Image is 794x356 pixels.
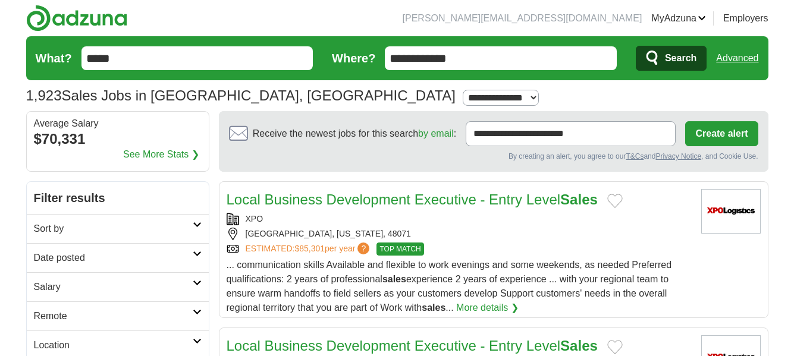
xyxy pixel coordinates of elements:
button: Add to favorite jobs [607,340,623,354]
span: ... communication skills Available and flexible to work evenings and some weekends, as needed Pre... [227,260,672,313]
a: T&Cs [626,152,644,160]
strong: sales [422,303,445,313]
div: $70,331 [34,128,202,150]
img: Adzuna logo [26,5,127,31]
div: By creating an alert, you agree to our and , and Cookie Use. [229,151,758,162]
span: Search [665,46,696,70]
strong: sales [382,274,406,284]
label: What? [36,49,72,67]
a: Privacy Notice [655,152,701,160]
h2: Remote [34,309,193,323]
a: More details ❯ [456,301,519,315]
div: [GEOGRAPHIC_DATA], [US_STATE], 48071 [227,228,692,240]
span: 1,923 [26,85,62,106]
h2: Sort by [34,222,193,236]
a: ESTIMATED:$85,301per year? [246,242,372,256]
h1: Sales Jobs in [GEOGRAPHIC_DATA], [GEOGRAPHIC_DATA] [26,87,456,103]
a: Local Business Development Executive - Entry LevelSales [227,191,598,207]
h2: Filter results [27,182,209,214]
strong: Sales [560,338,598,354]
h2: Location [34,338,193,352]
img: XPO Logistics logo [701,189,761,234]
button: Add to favorite jobs [607,194,623,208]
a: XPO [246,214,263,223]
h2: Salary [34,280,193,294]
a: Advanced [716,46,758,70]
a: Employers [723,11,768,26]
a: Remote [27,301,209,330]
span: $85,301 [294,244,325,253]
a: Sort by [27,214,209,243]
div: Average Salary [34,119,202,128]
strong: Sales [560,191,598,207]
button: Search [636,46,707,71]
span: TOP MATCH [376,242,423,256]
label: Where? [332,49,375,67]
a: MyAdzuna [651,11,706,26]
a: by email [418,128,454,138]
h2: Date posted [34,251,193,265]
a: See More Stats ❯ [123,147,199,162]
span: Receive the newest jobs for this search : [253,127,456,141]
span: ? [357,242,369,254]
button: Create alert [685,121,758,146]
li: [PERSON_NAME][EMAIL_ADDRESS][DOMAIN_NAME] [403,11,642,26]
a: Date posted [27,243,209,272]
a: Salary [27,272,209,301]
a: Local Business Development Executive - Entry LevelSales [227,338,598,354]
